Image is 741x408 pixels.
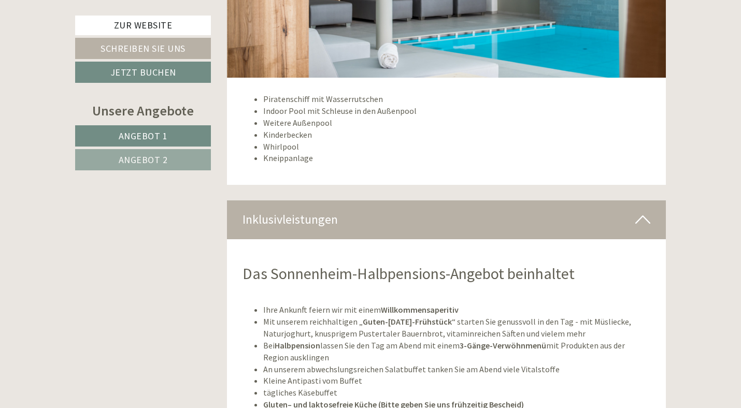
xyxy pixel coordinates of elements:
span: Piratenschiff mit Wasserrutschen [263,94,383,104]
span: Whirlpool [263,141,299,152]
li: tägliches Käsebuffet [263,387,651,399]
span: Angebot 1 [119,130,168,142]
h2: Das Sonnenheim-Halbpensions-Angebot beinhaltet [243,265,651,282]
span: Weitere Außenpool [263,118,332,128]
small: 22:52 [16,50,160,57]
div: Inso Sonnenheim [16,30,160,38]
li: Mit unserem reichhaltigen „ “ starten Sie genussvoll in den Tag - mit Müsliecke, Naturjoghurt, kn... [263,316,651,340]
strong: Guten-[DATE]-Frühstück [363,316,452,327]
a: Schreiben Sie uns [75,38,211,59]
strong: 3-Gänge-Verwöhnmenü [460,340,546,351]
button: Senden [341,270,408,291]
span: Kneippanlage [263,153,313,163]
strong: Halbpension [275,340,320,351]
div: Guten Tag, wie können wir Ihnen helfen? [8,28,165,60]
strong: Willkommensaperitiv [381,304,459,315]
span: Kinderbecken [263,129,312,140]
a: Zur Website [75,16,211,35]
li: Ihre Ankunft feiern wir mit einem [263,304,651,316]
li: Bei lassen Sie den Tag am Abend mit einem mit Produkten aus der Region ausklingen [263,340,651,363]
span: Indoor Pool mit Schleuse in den Außenpool [263,106,417,116]
a: Jetzt buchen [75,62,211,83]
div: Unsere Angebote [75,101,211,120]
li: Kleine Antipasti vom Buffet [263,375,651,387]
li: An unserem abwechslungsreichen Salatbuffet tanken Sie am Abend viele Vitalstoffe [263,363,651,375]
div: Inklusivleistungen [227,200,666,239]
span: Angebot 2 [119,154,168,166]
div: Mittwoch [177,8,232,25]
